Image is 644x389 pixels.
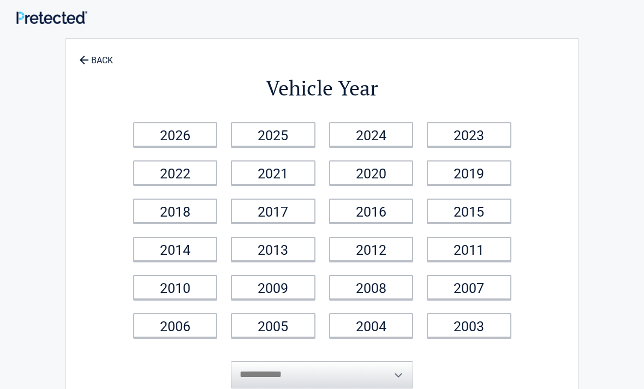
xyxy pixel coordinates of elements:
a: 2007 [427,275,511,300]
h2: Vehicle Year [126,74,518,102]
a: 2008 [329,275,414,300]
a: 2003 [427,313,511,338]
a: 2018 [133,199,218,223]
a: 2006 [133,313,218,338]
a: 2004 [329,313,414,338]
a: 2015 [427,199,511,223]
a: 2019 [427,160,511,185]
a: 2011 [427,237,511,261]
a: 2017 [231,199,315,223]
a: 2021 [231,160,315,185]
a: 2022 [133,160,218,185]
a: BACK [77,46,115,65]
a: 2023 [427,122,511,147]
a: 2020 [329,160,414,185]
a: 2014 [133,237,218,261]
a: 2013 [231,237,315,261]
a: 2009 [231,275,315,300]
a: 2026 [133,122,218,147]
a: 2016 [329,199,414,223]
a: 2010 [133,275,218,300]
a: 2025 [231,122,315,147]
img: Main Logo [16,11,87,24]
a: 2024 [329,122,414,147]
a: 2005 [231,313,315,338]
a: 2012 [329,237,414,261]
